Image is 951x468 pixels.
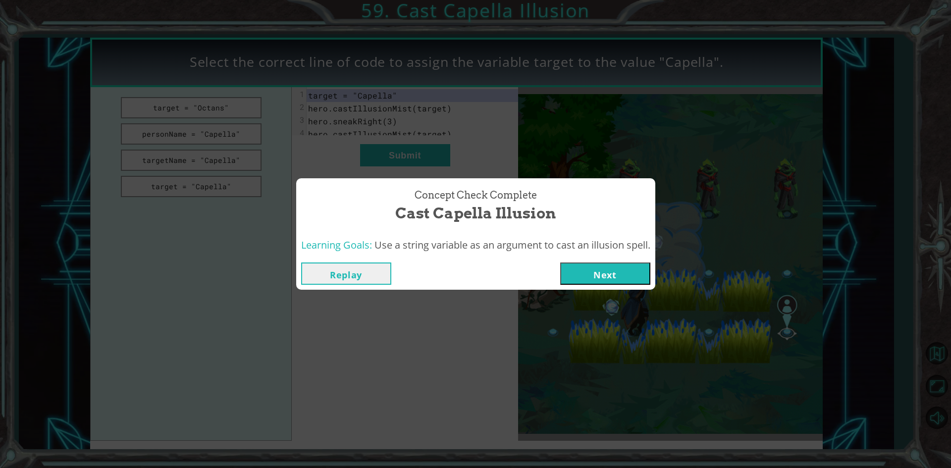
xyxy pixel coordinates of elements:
span: Use a string variable as an argument to cast an illusion spell. [374,238,650,252]
span: Learning Goals: [301,238,372,252]
span: Concept Check Complete [415,188,537,203]
span: Cast Capella Illusion [395,203,556,224]
button: Replay [301,262,391,285]
button: Next [560,262,650,285]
